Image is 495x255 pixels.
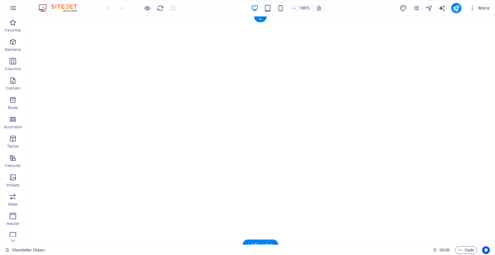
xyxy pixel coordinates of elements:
p: Images [6,182,20,188]
h6: Session time [433,246,450,254]
p: Slider [8,202,18,207]
button: reload [156,4,164,12]
button: Usercentrics [482,246,490,254]
p: Header [6,221,19,226]
img: Editor Logo [37,4,85,12]
button: publish [451,3,461,13]
span: 00 00 [440,246,450,254]
button: pages [412,4,420,12]
p: Features [5,163,21,168]
i: Design (Ctrl+Alt+Y) [400,5,407,12]
p: Elements [5,47,21,52]
div: + [254,16,267,22]
button: navigator [425,4,433,12]
p: Accordion [4,124,22,130]
button: Click here to leave preview mode and continue editing [143,4,151,12]
button: design [400,4,407,12]
p: Tables [7,144,19,149]
i: Publish [452,5,460,12]
a: Click to cancel selection. Double-click to open Pages [5,246,45,254]
span: More [469,5,490,11]
i: AI Writer [438,5,446,12]
button: More [467,3,492,13]
p: Columns [5,66,21,72]
i: Pages (Ctrl+Alt+S) [412,5,420,12]
p: Content [6,86,20,91]
i: Navigator [425,5,433,12]
h6: 100% [299,4,310,12]
span: : [444,248,445,252]
button: text_generator [438,4,446,12]
i: On resize automatically adjust zoom level to fit chosen device. [316,5,322,11]
button: 100% [290,4,313,12]
p: Favorites [5,28,21,33]
p: Boxes [8,105,18,110]
span: Code [458,246,474,254]
div: + Add section [243,240,278,250]
i: Reload page [157,5,164,12]
button: Code [455,246,477,254]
